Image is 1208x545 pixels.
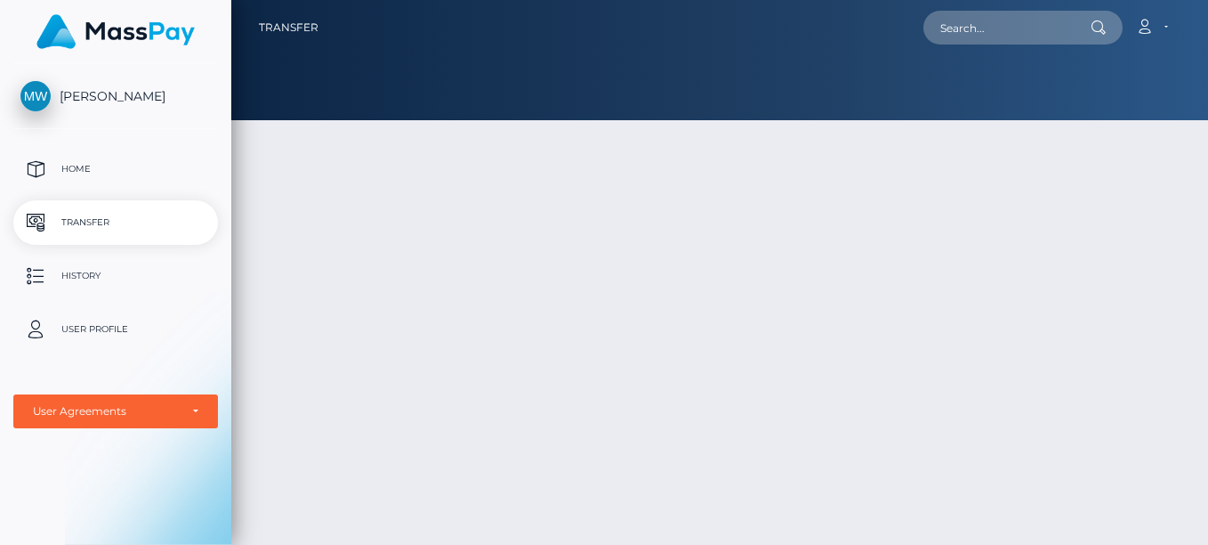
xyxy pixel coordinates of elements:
a: User Profile [13,307,218,352]
p: Transfer [20,209,211,236]
p: Home [20,156,211,183]
a: Transfer [259,9,318,46]
a: History [13,254,218,298]
img: MassPay [36,14,195,49]
button: User Agreements [13,395,218,428]
a: Home [13,147,218,191]
p: History [20,263,211,289]
span: [PERSON_NAME] [13,88,218,104]
div: User Agreements [33,404,179,419]
p: User Profile [20,316,211,343]
a: Transfer [13,200,218,245]
input: Search... [923,11,1091,45]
